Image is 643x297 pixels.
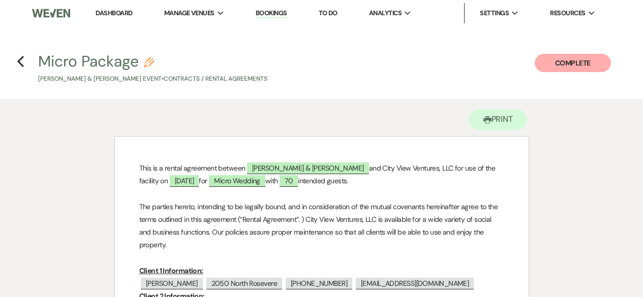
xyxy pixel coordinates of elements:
[280,175,298,187] span: 70
[286,278,352,289] span: [PHONE_NUMBER]
[535,54,611,72] button: Complete
[206,278,282,289] span: 2050 North Rosevere
[139,162,504,187] p: This is a rental agreement between and City View Ventures, LLC for use of the facility on for wit...
[139,201,504,252] p: The parties hereto, intending to be legally bound, and in consideration of the mutual covenants h...
[170,175,199,187] span: [DATE]
[96,9,132,17] a: Dashboard
[247,162,369,174] span: [PERSON_NAME] & [PERSON_NAME]
[139,266,203,275] u: Client 1 Information:
[469,109,528,130] button: Print
[550,8,585,18] span: Resources
[319,9,338,17] a: To Do
[369,8,402,18] span: Analytics
[38,54,267,84] button: Micro Package[PERSON_NAME] & [PERSON_NAME] Event•Contracts / Rental Agreements
[256,9,287,18] a: Bookings
[356,278,474,289] span: [EMAIL_ADDRESS][DOMAIN_NAME]
[38,74,267,84] p: [PERSON_NAME] & [PERSON_NAME] Event • Contracts / Rental Agreements
[209,175,265,187] span: Micro Wedding
[164,8,215,18] span: Manage Venues
[480,8,509,18] span: Settings
[32,3,70,24] img: Weven Logo
[141,278,203,289] span: [PERSON_NAME]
